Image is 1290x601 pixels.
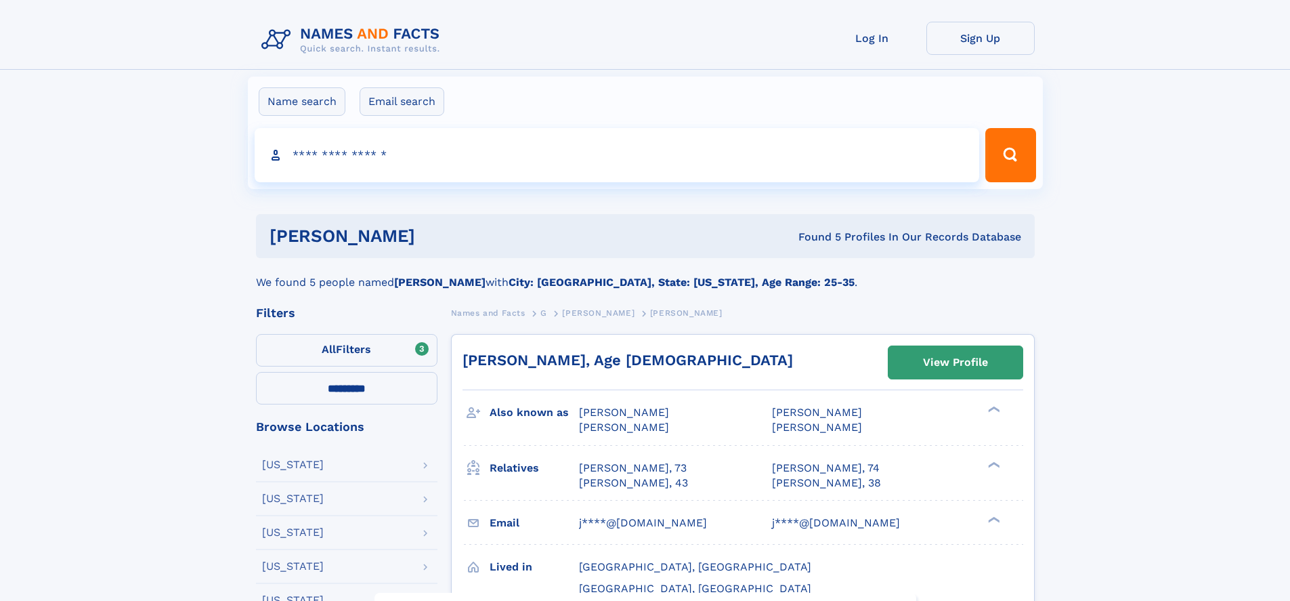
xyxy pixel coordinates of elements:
[463,352,793,369] a: [PERSON_NAME], Age [DEMOGRAPHIC_DATA]
[256,307,437,319] div: Filters
[259,87,345,116] label: Name search
[256,421,437,433] div: Browse Locations
[985,515,1001,524] div: ❯
[255,128,980,182] input: search input
[360,87,444,116] label: Email search
[256,334,437,367] label: Filters
[926,22,1035,55] a: Sign Up
[490,401,579,424] h3: Also known as
[579,406,669,419] span: [PERSON_NAME]
[509,276,855,289] b: City: [GEOGRAPHIC_DATA], State: [US_STATE], Age Range: 25-35
[262,527,324,538] div: [US_STATE]
[262,493,324,504] div: [US_STATE]
[540,304,547,321] a: G
[985,460,1001,469] div: ❯
[985,128,1035,182] button: Search Button
[322,343,336,356] span: All
[490,556,579,579] h3: Lived in
[650,308,723,318] span: [PERSON_NAME]
[772,461,880,476] a: [PERSON_NAME], 74
[888,346,1023,379] a: View Profile
[579,476,688,491] a: [PERSON_NAME], 43
[540,308,547,318] span: G
[270,228,607,245] h1: [PERSON_NAME]
[579,582,811,595] span: [GEOGRAPHIC_DATA], [GEOGRAPHIC_DATA]
[562,308,635,318] span: [PERSON_NAME]
[256,22,451,58] img: Logo Names and Facts
[256,258,1035,291] div: We found 5 people named with .
[772,421,862,434] span: [PERSON_NAME]
[607,230,1021,245] div: Found 5 Profiles In Our Records Database
[562,304,635,321] a: [PERSON_NAME]
[579,421,669,434] span: [PERSON_NAME]
[394,276,486,289] b: [PERSON_NAME]
[490,512,579,535] h3: Email
[772,476,881,491] a: [PERSON_NAME], 38
[262,561,324,572] div: [US_STATE]
[579,461,687,476] a: [PERSON_NAME], 73
[262,459,324,470] div: [US_STATE]
[490,457,579,480] h3: Relatives
[818,22,926,55] a: Log In
[923,347,988,378] div: View Profile
[985,405,1001,414] div: ❯
[579,560,811,573] span: [GEOGRAPHIC_DATA], [GEOGRAPHIC_DATA]
[451,304,525,321] a: Names and Facts
[772,406,862,419] span: [PERSON_NAME]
